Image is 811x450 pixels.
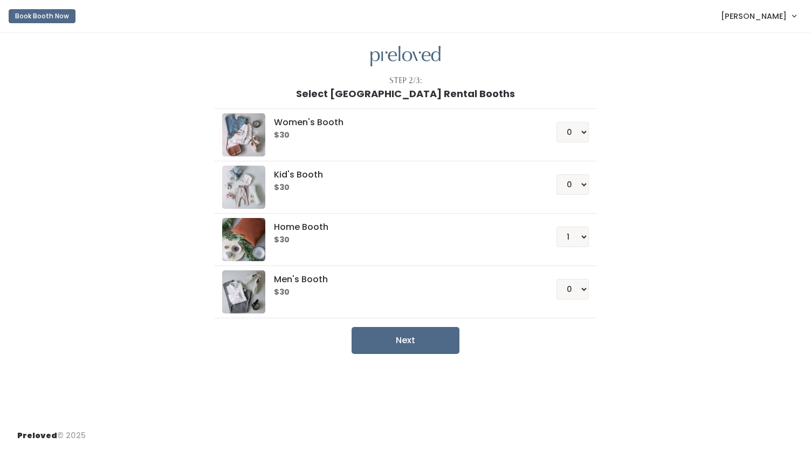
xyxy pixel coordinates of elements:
div: © 2025 [17,421,86,441]
button: Book Booth Now [9,9,75,23]
h5: Women's Booth [274,118,530,127]
h5: Home Booth [274,222,530,232]
img: preloved logo [222,166,265,209]
img: preloved logo [222,218,265,261]
h6: $30 [274,131,530,140]
img: preloved logo [222,113,265,156]
h6: $30 [274,288,530,297]
h5: Kid's Booth [274,170,530,180]
a: [PERSON_NAME] [710,4,807,28]
span: Preloved [17,430,57,441]
h5: Men's Booth [274,275,530,284]
h6: $30 [274,236,530,244]
h6: $30 [274,183,530,192]
h1: Select [GEOGRAPHIC_DATA] Rental Booths [296,88,515,99]
span: [PERSON_NAME] [721,10,787,22]
div: Step 2/3: [389,75,422,86]
img: preloved logo [222,270,265,313]
button: Next [352,327,459,354]
img: preloved logo [370,46,441,67]
a: Book Booth Now [9,4,75,28]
